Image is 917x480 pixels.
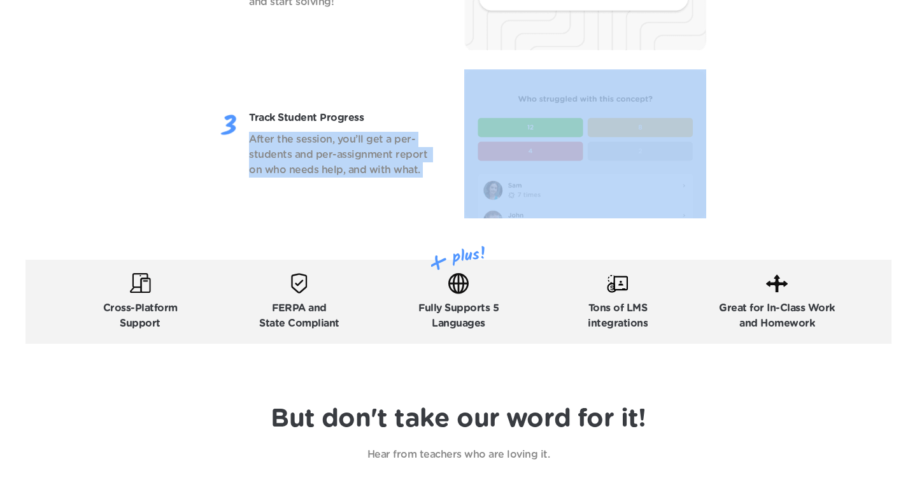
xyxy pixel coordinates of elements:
p: Hear from teachers who are loving it. [236,447,681,462]
p: Fully Supports 5 Languages [418,300,499,331]
p: Track Student Progress [249,110,436,125]
p: Great for In-Class Work and Homework [719,300,835,331]
p: After the session, you’ll get a per-students and per-assignment report on who needs help, and wit... [249,132,436,178]
p: Tons of LMS integrations [588,300,648,331]
p: FERPA and State Compliant [259,300,339,331]
p: Cross-Platform Support [103,300,178,331]
h1: But don't take our word for it! [271,404,646,434]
